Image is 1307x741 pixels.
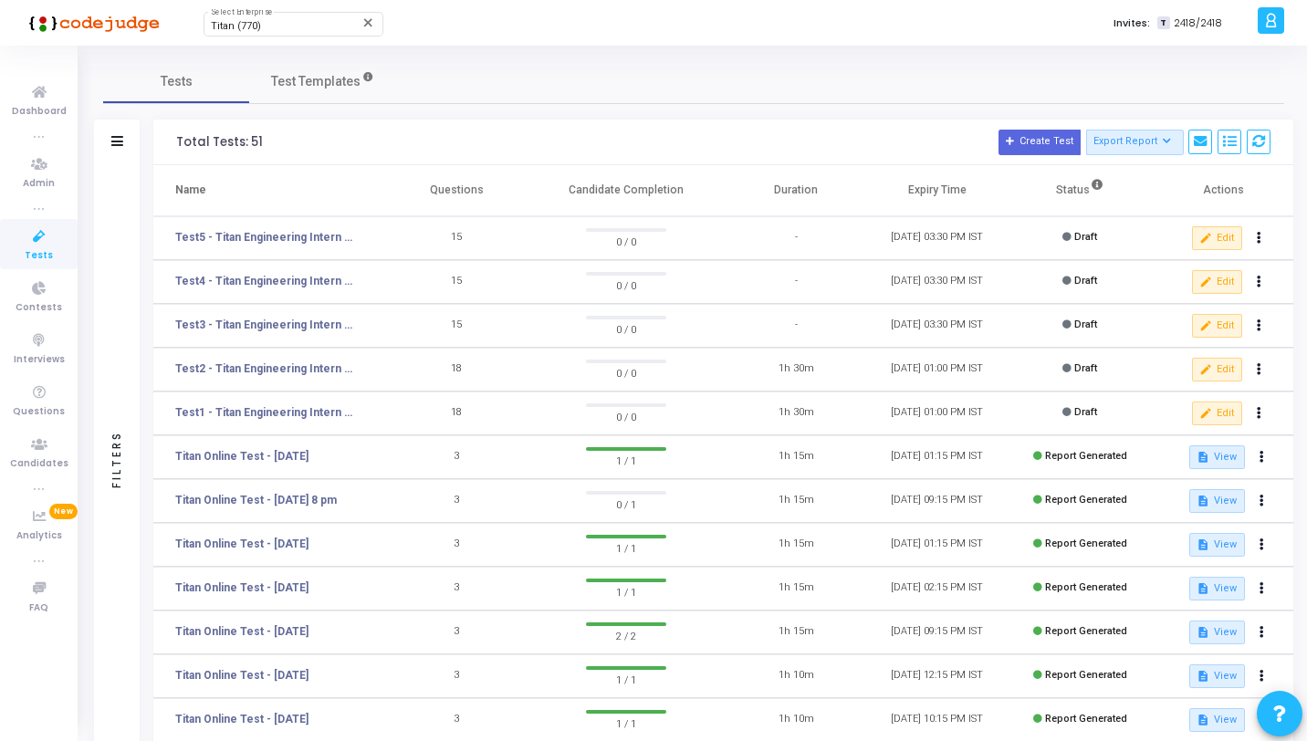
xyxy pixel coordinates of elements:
[866,567,1008,611] td: [DATE] 02:15 PM IST
[25,248,53,264] span: Tests
[586,232,667,250] span: 0 / 0
[1174,16,1222,31] span: 2418/2418
[726,348,867,391] td: 1h 30m
[1045,669,1127,681] span: Report Generated
[175,229,358,245] a: Test5 - Titan Engineering Intern 2026
[527,165,725,216] th: Candidate Completion
[1197,626,1209,639] mat-icon: description
[386,216,528,260] td: 15
[1197,714,1209,726] mat-icon: description
[1189,621,1245,644] button: View
[175,623,308,640] a: Titan Online Test - [DATE]
[1192,270,1242,294] button: Edit
[1189,708,1245,732] button: View
[726,165,867,216] th: Duration
[1189,489,1245,513] button: View
[1199,407,1212,420] mat-icon: edit
[176,135,263,150] div: Total Tests: 51
[586,495,667,513] span: 0 / 1
[386,391,528,435] td: 18
[29,600,48,616] span: FAQ
[1192,226,1242,250] button: Edit
[586,714,667,732] span: 1 / 1
[586,451,667,469] span: 1 / 1
[10,456,68,472] span: Candidates
[866,435,1008,479] td: [DATE] 01:15 PM IST
[726,654,867,698] td: 1h 10m
[586,670,667,688] span: 1 / 1
[1086,130,1184,155] button: Export Report
[175,360,358,377] a: Test2 - Titan Engineering Intern 2026
[1045,494,1127,506] span: Report Generated
[586,626,667,644] span: 2 / 2
[386,304,528,348] td: 15
[726,435,867,479] td: 1h 15m
[726,567,867,611] td: 1h 15m
[175,448,308,464] a: Titan Online Test - [DATE]
[1199,276,1212,288] mat-icon: edit
[1045,581,1127,593] span: Report Generated
[726,260,867,304] td: -
[1157,16,1169,30] span: T
[866,654,1008,698] td: [DATE] 12:15 PM IST
[1192,358,1242,381] button: Edit
[361,16,376,30] mat-icon: Clear
[386,165,528,216] th: Questions
[175,492,337,508] a: Titan Online Test - [DATE] 8 pm
[726,304,867,348] td: -
[1192,314,1242,338] button: Edit
[1189,664,1245,688] button: View
[586,319,667,338] span: 0 / 0
[866,348,1008,391] td: [DATE] 01:00 PM IST
[386,567,528,611] td: 3
[23,176,55,192] span: Admin
[1114,16,1150,31] label: Invites:
[1074,275,1097,287] span: Draft
[586,582,667,600] span: 1 / 1
[175,273,358,289] a: Test4 - Titan Engineering Intern 2026
[726,479,867,523] td: 1h 15m
[1074,406,1097,418] span: Draft
[386,435,528,479] td: 3
[175,579,308,596] a: Titan Online Test - [DATE]
[726,391,867,435] td: 1h 30m
[386,654,528,698] td: 3
[866,611,1008,654] td: [DATE] 09:15 PM IST
[866,165,1008,216] th: Expiry Time
[1189,533,1245,557] button: View
[1074,362,1097,374] span: Draft
[175,317,358,333] a: Test3 - Titan Engineering Intern 2026
[1152,165,1293,216] th: Actions
[1197,538,1209,551] mat-icon: description
[1199,363,1212,376] mat-icon: edit
[1199,319,1212,332] mat-icon: edit
[999,130,1081,155] button: Create Test
[109,359,125,559] div: Filters
[866,216,1008,260] td: [DATE] 03:30 PM IST
[726,611,867,654] td: 1h 15m
[386,348,528,391] td: 18
[726,216,867,260] td: -
[1189,577,1245,600] button: View
[175,536,308,552] a: Titan Online Test - [DATE]
[586,276,667,294] span: 0 / 0
[1008,165,1152,216] th: Status
[866,304,1008,348] td: [DATE] 03:30 PM IST
[866,391,1008,435] td: [DATE] 01:00 PM IST
[386,523,528,567] td: 3
[1189,445,1245,469] button: View
[14,352,65,368] span: Interviews
[175,667,308,684] a: Titan Online Test - [DATE]
[153,165,386,216] th: Name
[271,72,361,91] span: Test Templates
[1192,402,1242,425] button: Edit
[211,20,261,32] span: Titan (770)
[1045,713,1127,725] span: Report Generated
[866,523,1008,567] td: [DATE] 01:15 PM IST
[386,611,528,654] td: 3
[866,260,1008,304] td: [DATE] 03:30 PM IST
[1197,495,1209,507] mat-icon: description
[23,5,160,41] img: logo
[1197,582,1209,595] mat-icon: description
[586,407,667,425] span: 0 / 0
